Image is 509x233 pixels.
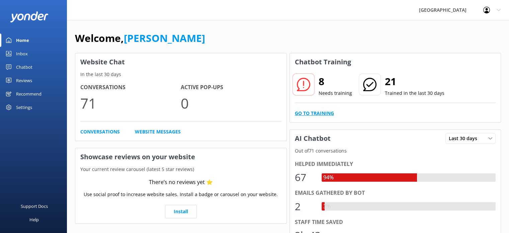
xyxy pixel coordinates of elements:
[322,202,332,211] div: 3%
[16,87,41,101] div: Recommend
[295,110,334,117] a: Go to Training
[75,71,286,78] p: In the last 30 days
[84,191,278,198] p: Use social proof to increase website sales. Install a badge or carousel on your website.
[181,83,281,92] h4: Active Pop-ups
[165,205,197,218] a: Install
[16,101,32,114] div: Settings
[124,31,205,45] a: [PERSON_NAME]
[135,128,181,135] a: Website Messages
[21,199,48,213] div: Support Docs
[319,90,352,97] p: Needs training
[16,74,32,87] div: Reviews
[16,34,29,47] div: Home
[181,92,281,114] p: 0
[75,166,286,173] p: Your current review carousel (latest 5 star reviews)
[295,198,315,215] div: 2
[322,173,335,182] div: 94%
[385,73,444,90] h2: 21
[319,73,352,90] h2: 8
[290,53,356,71] h3: Chatbot Training
[75,53,286,71] h3: Website Chat
[10,11,49,22] img: yonder-white-logo.png
[295,160,496,169] div: Helped immediately
[80,92,181,114] p: 71
[295,189,496,197] div: Emails gathered by bot
[80,83,181,92] h4: Conversations
[385,90,444,97] p: Trained in the last 30 days
[16,47,28,60] div: Inbox
[149,178,213,187] div: There’s no reviews yet ⭐
[16,60,32,74] div: Chatbot
[29,213,39,226] div: Help
[449,135,481,142] span: Last 30 days
[75,148,286,166] h3: Showcase reviews on your website
[80,128,120,135] a: Conversations
[295,218,496,227] div: Staff time saved
[75,30,205,46] h1: Welcome,
[295,169,315,185] div: 67
[290,130,336,147] h3: AI Chatbot
[290,147,501,155] p: Out of 71 conversations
